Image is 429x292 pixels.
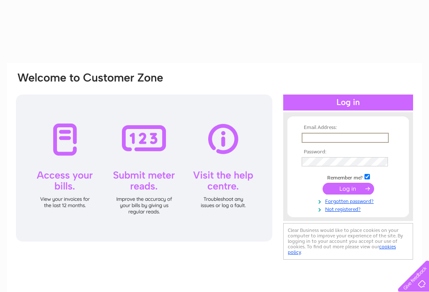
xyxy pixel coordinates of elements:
[302,197,397,205] a: Forgotten password?
[283,223,413,260] div: Clear Business would like to place cookies on your computer to improve your experience of the sit...
[300,125,397,131] th: Email Address:
[300,173,397,181] td: Remember me?
[288,244,396,255] a: cookies policy
[323,183,374,195] input: Submit
[302,205,397,213] a: Not registered?
[300,149,397,155] th: Password:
